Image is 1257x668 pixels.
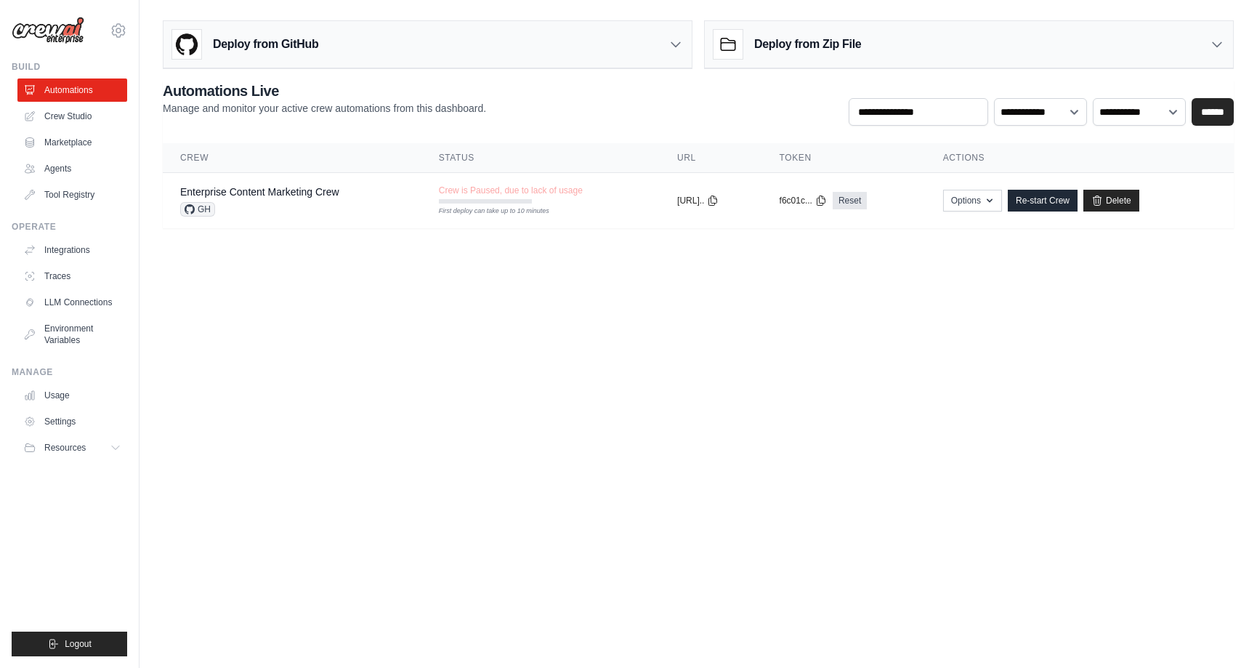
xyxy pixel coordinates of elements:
a: Traces [17,265,127,288]
span: Logout [65,638,92,650]
div: First deploy can take up to 10 minutes [439,206,532,217]
p: Manage and monitor your active crew automations from this dashboard. [163,101,486,116]
img: Logo [12,17,84,44]
a: Tool Registry [17,183,127,206]
a: Integrations [17,238,127,262]
h3: Deploy from Zip File [754,36,861,53]
img: GitHub Logo [172,30,201,59]
span: Resources [44,442,86,454]
span: GH [180,202,215,217]
a: Re-start Crew [1008,190,1078,212]
th: URL [660,143,762,173]
a: Automations [17,79,127,102]
a: Crew Studio [17,105,127,128]
th: Actions [926,143,1234,173]
a: Environment Variables [17,317,127,352]
th: Token [762,143,926,173]
a: Delete [1083,190,1139,212]
div: Manage [12,366,127,378]
a: LLM Connections [17,291,127,314]
button: Options [943,190,1002,212]
a: Marketplace [17,131,127,154]
span: Crew is Paused, due to lack of usage [439,185,583,196]
div: Build [12,61,127,73]
a: Settings [17,410,127,433]
h2: Automations Live [163,81,486,101]
div: Operate [12,221,127,233]
a: Enterprise Content Marketing Crew [180,186,339,198]
a: Usage [17,384,127,407]
h3: Deploy from GitHub [213,36,318,53]
button: Logout [12,632,127,656]
th: Status [421,143,660,173]
a: Agents [17,157,127,180]
button: f6c01c... [780,195,827,206]
button: Resources [17,436,127,459]
a: Reset [833,192,867,209]
th: Crew [163,143,421,173]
